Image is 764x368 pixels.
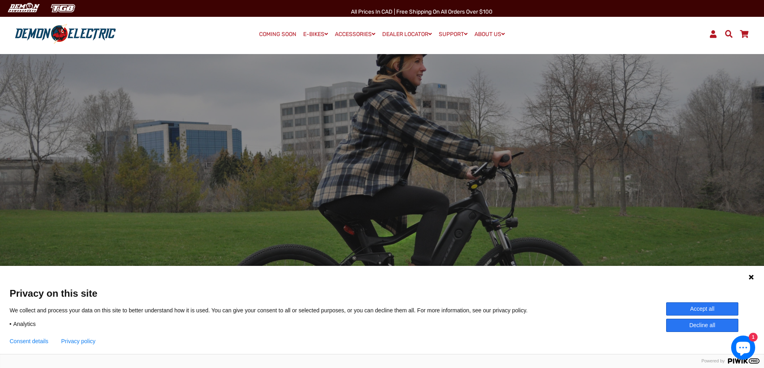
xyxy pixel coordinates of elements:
button: Consent details [10,338,49,344]
a: ABOUT US [472,28,508,40]
a: SUPPORT [436,28,470,40]
img: Demon Electric [4,2,43,15]
button: Accept all [666,302,738,316]
button: Decline all [666,319,738,332]
span: Powered by [698,358,728,364]
a: ACCESSORIES [332,28,378,40]
inbox-online-store-chat: Shopify online store chat [729,336,758,362]
span: Analytics [13,320,36,328]
span: Privacy on this site [10,288,754,299]
a: Privacy policy [61,338,96,344]
a: DEALER LOCATOR [379,28,435,40]
img: TGB Canada [47,2,79,15]
a: E-BIKES [300,28,331,40]
p: We collect and process your data on this site to better understand how it is used. You can give y... [10,307,539,314]
a: COMING SOON [256,29,299,40]
img: Demon Electric logo [12,24,119,44]
span: All Prices in CAD | Free shipping on all orders over $100 [351,8,492,15]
